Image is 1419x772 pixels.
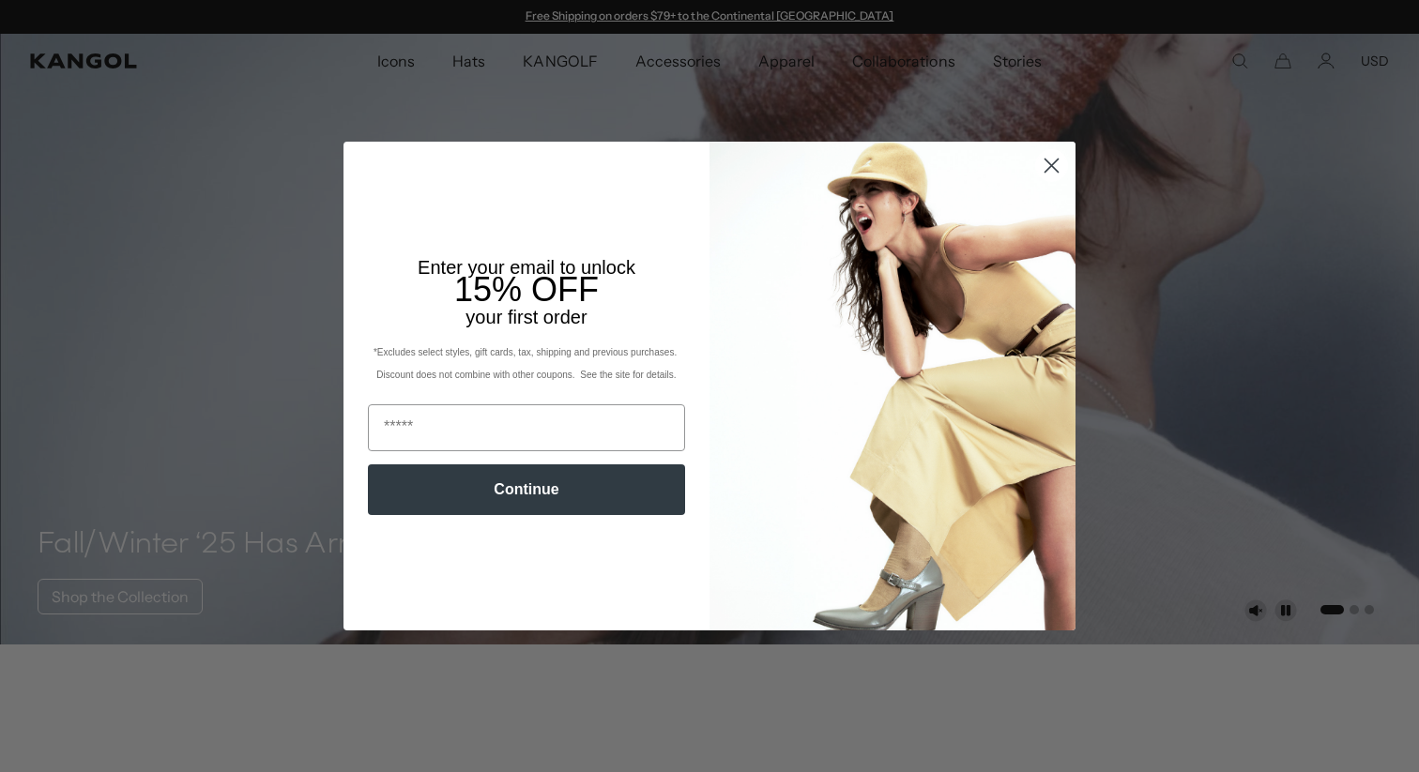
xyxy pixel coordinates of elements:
button: Continue [368,464,685,515]
button: Close dialog [1035,149,1068,182]
span: *Excludes select styles, gift cards, tax, shipping and previous purchases. Discount does not comb... [374,347,679,380]
img: 93be19ad-e773-4382-80b9-c9d740c9197f.jpeg [709,142,1076,629]
span: 15% OFF [454,270,599,309]
span: your first order [465,307,587,327]
input: Email [368,404,685,451]
span: Enter your email to unlock [418,257,635,278]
